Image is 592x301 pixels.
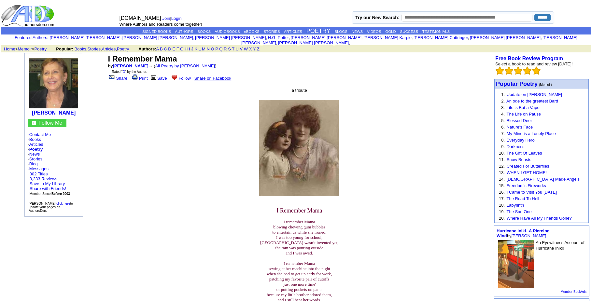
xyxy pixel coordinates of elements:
a: G [122,70,125,74]
font: i [290,36,290,40]
a: B [160,47,163,51]
a: SUCCESS [400,30,418,34]
img: bigemptystars.png [532,66,541,75]
img: share_page.gif [109,75,115,80]
a: The Sad One [506,209,531,214]
a: W [244,47,248,51]
a: Stories [87,47,100,51]
font: 10. [499,151,505,156]
a: H.G. Potter [268,35,289,40]
a: O [211,47,214,51]
a: Life is But a Vapor [507,105,541,110]
a: K [194,47,197,51]
a: Hurricane Iniki--A Piercing Wind [497,228,550,238]
a: Featured Authors [15,35,47,40]
a: V [240,47,243,51]
a: The Gift Of Leaves [506,151,542,156]
font: [PERSON_NAME], to update your pages on AuthorsDen. [29,202,73,212]
font: [DOMAIN_NAME] [120,15,161,21]
a: Login [171,16,182,21]
a: M [202,47,205,51]
a: News [29,152,40,157]
font: i [413,36,414,40]
font: 12. [499,164,505,169]
a: T [232,47,234,51]
a: Blog [29,161,38,166]
font: : [15,35,48,40]
img: bigemptystars.png [514,66,522,75]
a: U [236,47,239,51]
font: 18. [499,203,505,208]
b: Popular: [56,47,73,51]
a: STORIES [264,30,280,34]
font: 15. [499,183,505,188]
a: P [215,47,218,51]
a: Darkness [507,144,525,149]
a: R [224,47,227,51]
font: 17. [499,196,505,201]
font: by [497,228,550,238]
a: [PERSON_NAME] [PERSON_NAME] [195,35,266,40]
a: [DEMOGRAPHIC_DATA] Made Angels [507,177,580,182]
a: Messages [29,166,49,171]
font: i [469,36,470,40]
a: Memoir [18,47,32,51]
font: 6. [501,125,505,130]
a: TESTIMONIALS [422,30,450,34]
a: NEWS [352,30,363,34]
a: I Came to Visit You [DATE] [507,190,557,195]
a: A [156,47,159,51]
font: i [350,41,351,45]
a: Popular Poetry [496,81,538,87]
font: i [542,36,543,40]
font: 5. [501,118,505,123]
font: Where Authors and Readers come together! [120,22,202,27]
img: bigemptystars.png [505,66,513,75]
a: Freedom's Fireworks [507,183,546,188]
img: logo_ad.gif [1,4,56,27]
a: Z [257,47,260,51]
font: 19. [499,209,505,214]
img: bigemptystars.png [523,66,531,75]
a: [PERSON_NAME] [32,110,76,116]
a: WHEN I GET HOME! [507,170,547,175]
b: Before 2003 [51,192,70,196]
a: [PERSON_NAME] [PERSON_NAME] [49,35,120,40]
font: 4. [501,112,505,116]
a: S [228,47,231,51]
a: Share with Friends! [30,186,66,191]
a: Print [131,76,148,81]
b: Authors: [138,47,156,51]
font: 7. [501,131,505,136]
a: N [207,47,210,51]
font: by [108,63,148,68]
a: Nature's Face [507,125,533,130]
a: 302 Titles [30,171,48,176]
font: (Memoir) [539,83,552,87]
font: 13. [499,170,505,175]
font: 11. [499,157,505,162]
a: Blessed Deer [507,118,532,123]
a: Q [219,47,222,51]
font: Select a book to read and review [DATE]! [495,62,573,66]
a: [PERSON_NAME] [113,63,148,68]
img: 156604.jpg [259,100,339,196]
a: Save [150,76,167,81]
font: , , , , , , , , , , [49,35,577,45]
a: Home [4,47,15,51]
a: G [180,47,183,51]
a: BOOKS [197,30,211,34]
a: [PERSON_NAME] Cottringer [414,35,468,40]
font: i [277,41,278,45]
a: [PERSON_NAME] [PERSON_NAME] [278,40,349,45]
label: Try our New Search: [355,15,399,20]
a: Poetry [34,47,47,51]
img: 6604.jpg [29,58,78,108]
font: · · · [28,181,66,196]
a: Member BookAds [561,290,586,294]
img: gc.jpg [32,121,36,125]
a: Share [108,76,127,81]
a: VIDEOS [367,30,381,34]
